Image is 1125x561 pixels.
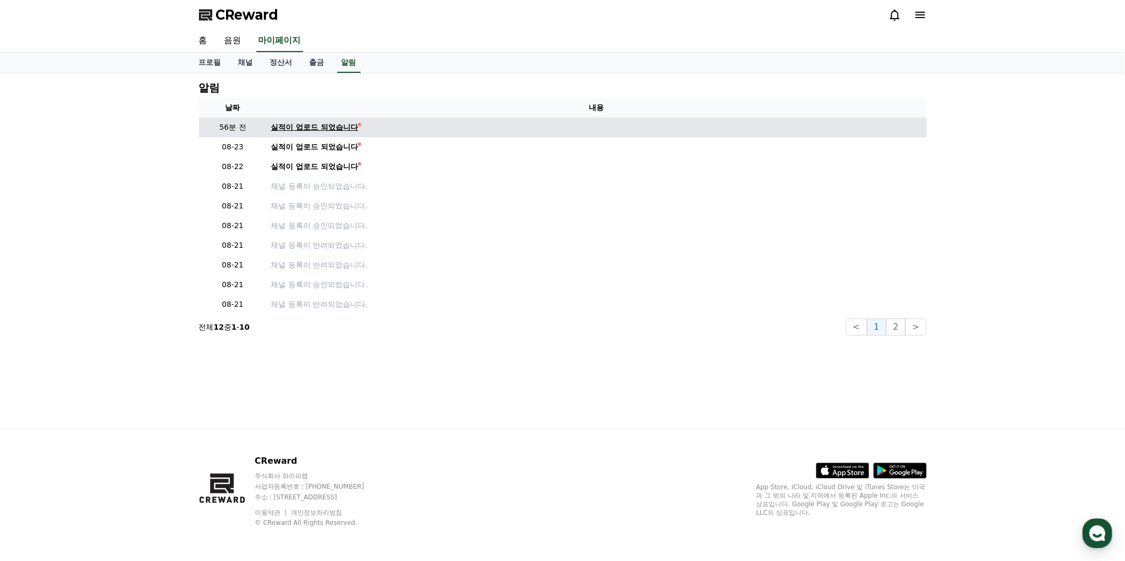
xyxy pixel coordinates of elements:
span: 홈 [34,353,40,362]
span: 설정 [164,353,177,362]
p: 08-21 [203,200,263,212]
div: 실적이 업로드 되었습니다 [271,161,359,172]
a: 이용약관 [255,509,288,516]
strong: 12 [214,323,224,331]
p: 08-21 [203,240,263,251]
a: 실적이 업로드 되었습니다 [271,161,922,172]
div: 실적이 업로드 되었습니다 [271,122,359,133]
a: 음원 [216,30,250,52]
span: 대화 [97,354,110,362]
p: 주소 : [STREET_ADDRESS] [255,493,385,501]
p: 08-21 [203,259,263,271]
p: 08-23 [203,141,263,153]
button: 2 [886,319,905,336]
strong: 10 [239,323,249,331]
p: App Store, iCloud, iCloud Drive 및 iTunes Store는 미국과 그 밖의 나라 및 지역에서 등록된 Apple Inc.의 서비스 상표입니다. Goo... [756,483,927,517]
a: 설정 [137,337,204,364]
p: 채널 등록이 반려되었습니다. [271,299,922,310]
a: 개인정보처리방침 [291,509,342,516]
p: 주식회사 와이피랩 [255,472,385,480]
p: 08-21 [203,220,263,231]
a: 알림 [337,53,361,73]
p: 전체 중 - [199,322,250,332]
a: 실적이 업로드 되었습니다 [271,122,922,133]
a: 마이페이지 [256,30,303,52]
h4: 알림 [199,82,220,94]
p: 채널 등록이 승인되었습니다. [271,181,922,192]
span: CReward [216,6,279,23]
p: CReward [255,455,385,467]
strong: 1 [231,323,237,331]
th: 날짜 [199,98,267,118]
p: 56분 전 [203,122,263,133]
a: 채널 [230,53,262,73]
p: 08-22 [203,161,263,172]
p: 채널 등록이 승인되었습니다. [271,220,922,231]
button: > [905,319,926,336]
p: 채널 등록이 반려되었습니다. [271,240,922,251]
p: 08-21 [203,299,263,310]
p: © CReward All Rights Reserved. [255,518,385,527]
a: 홈 [190,30,216,52]
button: 1 [867,319,886,336]
p: 사업자등록번호 : [PHONE_NUMBER] [255,482,385,491]
p: 채널 등록이 승인되었습니다. [271,279,922,290]
div: 실적이 업로드 되었습니다 [271,141,359,153]
p: 채널 등록이 승인되었습니다. [271,200,922,212]
a: 실적이 업로드 되었습니다 [271,141,922,153]
a: 대화 [70,337,137,364]
a: 홈 [3,337,70,364]
a: 프로필 [190,53,230,73]
a: 출금 [301,53,333,73]
a: 정산서 [262,53,301,73]
p: 08-21 [203,181,263,192]
th: 내용 [267,98,927,118]
a: CReward [199,6,279,23]
p: 채널 등록이 반려되었습니다. [271,259,922,271]
p: 08-21 [203,279,263,290]
button: < [846,319,866,336]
